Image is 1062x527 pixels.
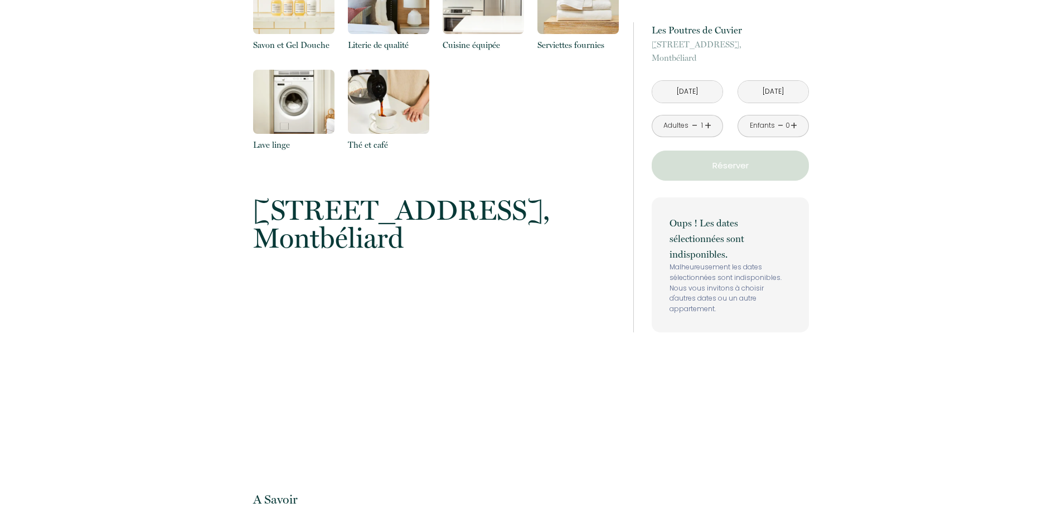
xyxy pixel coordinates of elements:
[705,117,711,134] a: +
[692,117,698,134] a: -
[652,151,809,181] button: Réserver
[670,215,791,262] p: Oups ! Les dates sélectionnées sont indisponibles.
[750,120,775,131] div: Enfants
[253,38,334,52] p: Savon et Gel Douche
[348,138,429,152] p: Thé et café
[778,117,784,134] a: -
[699,120,705,131] div: 1
[663,120,688,131] div: Adultes
[652,38,809,65] p: Montbéliard
[785,120,791,131] div: 0
[652,22,809,38] p: Les Poutres de Cuvier
[253,196,619,224] span: [STREET_ADDRESS],
[253,492,619,507] p: A Savoir
[791,117,797,134] a: +
[443,38,524,52] p: Cuisine équipée
[537,38,619,52] p: Serviettes fournies
[652,81,722,103] input: Arrivée
[652,38,809,51] span: [STREET_ADDRESS],
[656,159,805,172] p: Réserver
[253,196,619,252] p: Montbéliard
[253,138,334,152] p: Lave linge
[348,70,429,134] img: 16317116268495.png
[348,38,429,52] p: Literie de qualité
[738,81,808,103] input: Départ
[670,262,791,315] p: Malheureusement les dates sélectionnées sont indisponibles. Nous vous invitons à choisir d'autres...
[253,70,334,134] img: 16317117156563.png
